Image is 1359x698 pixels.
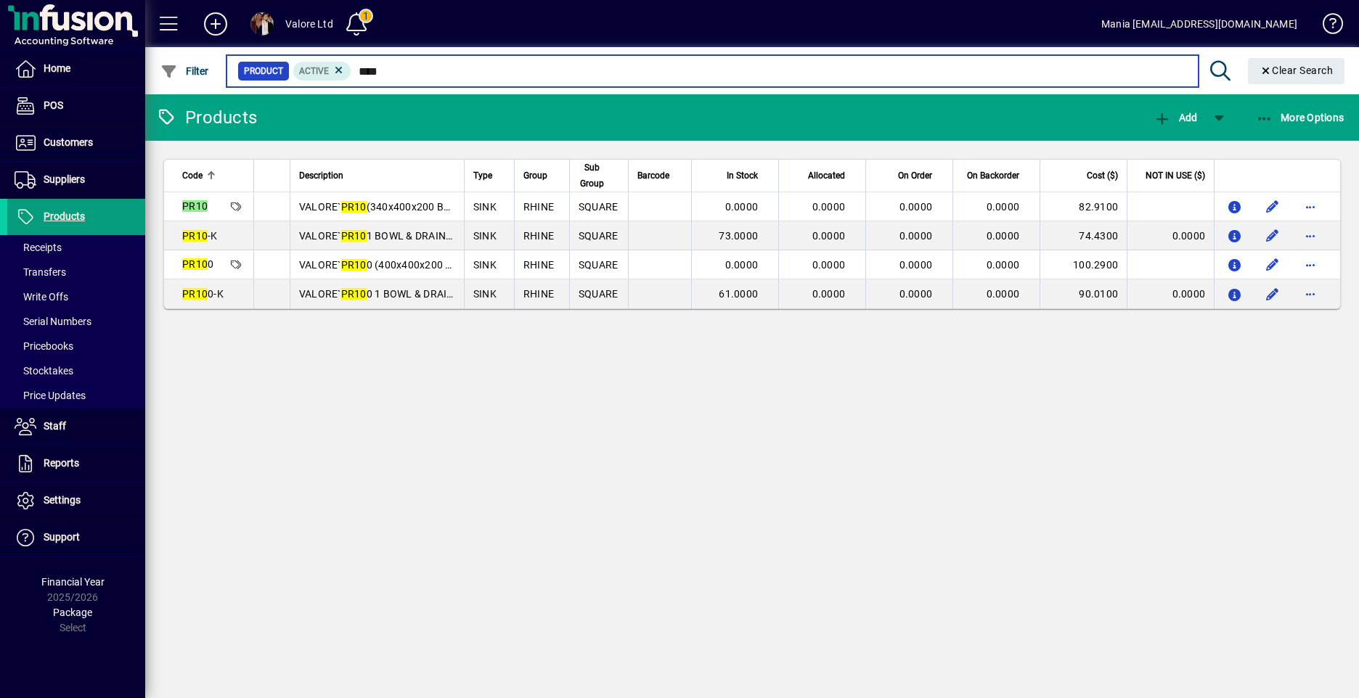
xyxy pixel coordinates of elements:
span: 0.0000 [899,288,933,300]
span: 61.0000 [719,288,758,300]
em: PR10 [182,200,208,212]
span: 73.0000 [719,230,758,242]
span: Settings [44,494,81,506]
button: More options [1299,253,1322,276]
span: Suppliers [44,173,85,185]
td: 100.2900 [1040,250,1127,279]
div: Allocated [788,168,858,184]
span: Price Updates [15,390,86,401]
span: Group [523,168,547,184]
a: Support [7,520,145,556]
span: Customers [44,136,93,148]
button: Edit [1261,282,1284,305]
span: Active [299,66,329,76]
a: Stocktakes [7,358,145,383]
button: Add [192,11,239,37]
span: 0.0000 [987,288,1020,300]
span: Serial Numbers [15,316,91,327]
a: POS [7,88,145,124]
span: VALORE` 0 (400x400x200 BOWL) & DRAINER =0.138m3 [299,259,584,271]
span: POS [44,99,63,111]
span: SQUARE [579,230,619,242]
span: Pricebooks [15,340,73,352]
button: Profile [239,11,285,37]
a: Suppliers [7,162,145,198]
span: 0 [182,258,213,270]
span: RHINE [523,288,554,300]
span: Transfers [15,266,66,278]
a: Write Offs [7,284,145,309]
a: Price Updates [7,383,145,408]
span: 0.0000 [812,259,846,271]
a: Staff [7,408,145,445]
span: Reports [44,457,79,469]
span: RHINE [523,259,554,271]
span: On Backorder [967,168,1019,184]
span: 0.0000 [812,288,846,300]
em: PR10 [341,259,367,271]
span: Stocktakes [15,365,73,377]
mat-chip: Activation Status: Active [293,62,351,81]
span: Cost ($) [1087,168,1118,184]
span: SINK [473,201,497,213]
span: 0.0000 [987,201,1020,213]
a: Knowledge Base [1312,3,1341,50]
td: 90.0100 [1040,279,1127,308]
span: -K [182,230,218,242]
span: 0.0000 [899,230,933,242]
div: Barcode [637,168,682,184]
div: Valore Ltd [285,12,333,36]
em: PR10 [182,258,208,270]
div: Mania [EMAIL_ADDRESS][DOMAIN_NAME] [1101,12,1297,36]
span: SINK [473,259,497,271]
span: 0.0000 [812,201,846,213]
span: Clear Search [1260,65,1334,76]
span: Write Offs [15,291,68,303]
span: Filter [160,65,209,77]
span: 0.0000 [812,230,846,242]
td: 74.4300 [1040,221,1127,250]
span: SINK [473,288,497,300]
a: Pricebooks [7,334,145,358]
span: Allocated [808,168,845,184]
em: PR10 [341,201,367,213]
button: Edit [1261,224,1284,247]
em: PR10 [341,230,367,242]
span: SQUARE [579,201,619,213]
span: RHINE [523,230,554,242]
em: PR10 [182,288,208,300]
span: Products [44,210,85,222]
td: 82.9100 [1040,192,1127,221]
div: Description [299,168,455,184]
em: PR10 [182,230,208,242]
button: Edit [1261,195,1284,218]
span: Description [299,168,343,184]
span: 0.0000 [725,201,759,213]
span: 0.0000 [987,259,1020,271]
span: 0.0000 [987,230,1020,242]
span: Staff [44,420,66,432]
span: Package [53,607,92,618]
span: Financial Year [41,576,105,588]
div: Sub Group [579,160,619,192]
td: 0.0000 [1127,279,1214,308]
span: VALORE` 1 BOWL & DRAINER [299,230,459,242]
span: RHINE [523,201,554,213]
span: SQUARE [579,288,619,300]
span: Add [1154,112,1197,123]
a: Reports [7,446,145,482]
span: Product [244,64,283,78]
a: Customers [7,125,145,161]
button: Filter [157,58,213,84]
div: On Order [875,168,945,184]
span: Support [44,531,80,543]
a: Serial Numbers [7,309,145,334]
span: 0.0000 [725,259,759,271]
div: Group [523,168,560,184]
span: Code [182,168,203,184]
div: Code [182,168,245,184]
a: Home [7,51,145,87]
span: Receipts [15,242,62,253]
em: PR10 [341,288,367,300]
span: Sub Group [579,160,606,192]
